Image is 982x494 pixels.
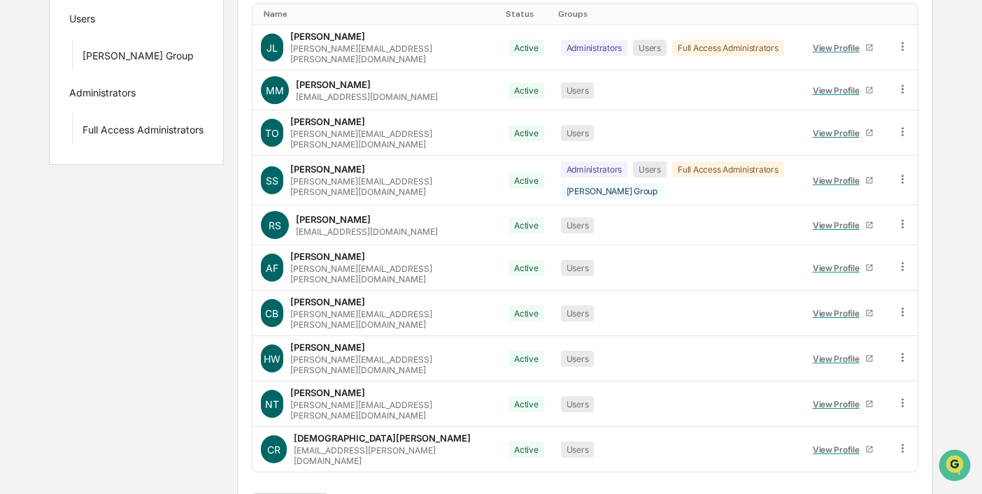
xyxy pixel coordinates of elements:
[14,11,31,28] button: back
[806,303,879,324] a: View Profile
[290,43,492,64] div: [PERSON_NAME][EMAIL_ADDRESS][PERSON_NAME][DOMAIN_NAME]
[806,393,879,415] a: View Profile
[806,37,879,59] a: View Profile
[508,217,544,233] div: Active
[294,445,492,466] div: [EMAIL_ADDRESS][PERSON_NAME][DOMAIN_NAME]
[265,127,279,139] span: TO
[265,398,279,410] span: NT
[118,219,122,231] span: •
[508,125,544,141] div: Active
[813,263,865,273] div: View Profile
[264,9,494,19] div: Toggle SortBy
[266,42,278,54] span: JL
[290,387,365,398] div: [PERSON_NAME]
[806,439,879,460] a: View Profile
[561,40,628,56] div: Administrators
[266,262,278,274] span: AF
[266,85,284,96] span: MM
[83,124,204,140] div: Full Access Administrators
[508,396,544,412] div: Active
[296,79,371,90] div: [PERSON_NAME]
[937,448,975,486] iframe: Open customer support
[290,164,365,175] div: [PERSON_NAME]
[91,256,248,290] div: Can you remind me how to do that?
[45,219,115,231] span: [PERSON_NAME]
[267,444,280,456] span: CR
[561,305,595,321] div: Users
[215,37,255,48] span: 11:13 AM
[561,442,595,458] div: Users
[508,442,544,458] div: Active
[508,351,544,367] div: Active
[806,80,879,101] a: View Profile
[561,260,595,276] div: Users
[69,87,136,103] div: Administrators
[508,173,544,189] div: Active
[813,399,865,409] div: View Profile
[508,40,544,56] div: Active
[508,260,544,276] div: Active
[290,263,492,284] div: [PERSON_NAME][EMAIL_ADDRESS][PERSON_NAME][DOMAIN_NAME]
[561,351,595,367] div: Users
[28,202,39,213] img: 1746055101610-c473b297-6a78-478c-a979-82029cc54cd1
[125,219,191,231] span: 23 minutes ago
[813,444,865,455] div: View Profile
[242,376,259,393] button: Send
[508,82,544,99] div: Active
[290,342,365,353] div: [PERSON_NAME]
[813,220,865,231] div: View Profile
[52,72,235,206] p: Hi [PERSON_NAME] you're doing well! Apologies for the delay here. Your users are still pending, s...
[506,9,547,19] div: Toggle SortBy
[804,9,882,19] div: Toggle SortBy
[265,307,278,319] span: CB
[290,251,365,262] div: [PERSON_NAME]
[294,433,471,444] div: [DEMOGRAPHIC_DATA][PERSON_NAME]
[91,310,248,343] div: Nevermind, think I just found it...
[561,183,663,199] div: [PERSON_NAME] Group
[269,219,281,231] span: RS
[806,348,879,370] a: View Profile
[672,161,784,177] div: Full Access Administrators
[296,92,438,102] div: [EMAIL_ADDRESS][DOMAIN_NAME]
[290,309,492,330] div: [PERSON_NAME][EMAIL_ADDRESS][PERSON_NAME][DOMAIN_NAME]
[813,354,865,364] div: View Profile
[290,400,492,421] div: [PERSON_NAME][EMAIL_ADDRESS][PERSON_NAME][DOMAIN_NAME]
[264,353,280,365] span: HW
[813,85,865,96] div: View Profile
[296,226,438,237] div: [EMAIL_ADDRESS][DOMAIN_NAME]
[290,296,365,307] div: [PERSON_NAME]
[508,305,544,321] div: Active
[290,31,365,42] div: [PERSON_NAME]
[561,125,595,141] div: Users
[83,50,194,66] div: [PERSON_NAME] Group
[561,217,595,233] div: Users
[806,170,879,191] a: View Profile
[558,9,793,19] div: Toggle SortBy
[290,129,492,150] div: [PERSON_NAME][EMAIL_ADDRESS][PERSON_NAME][DOMAIN_NAME]
[290,176,492,197] div: [PERSON_NAME][EMAIL_ADDRESS][PERSON_NAME][DOMAIN_NAME]
[561,396,595,412] div: Users
[806,257,879,279] a: View Profile
[561,82,595,99] div: Users
[561,161,628,177] div: Administrators
[672,40,784,56] div: Full Access Administrators
[813,43,865,53] div: View Profile
[633,161,667,177] div: Users
[290,354,492,375] div: [PERSON_NAME][EMAIL_ADDRESS][PERSON_NAME][DOMAIN_NAME]
[36,11,53,28] img: Go home
[290,116,365,127] div: [PERSON_NAME]
[633,40,667,56] div: Users
[813,128,865,138] div: View Profile
[813,175,865,186] div: View Profile
[813,308,865,319] div: View Profile
[14,188,36,210] img: Jack Rasmussen
[806,215,879,236] a: View Profile
[296,214,371,225] div: [PERSON_NAME]
[69,13,95,29] div: Users
[266,175,278,187] span: SS
[806,122,879,144] a: View Profile
[899,9,912,19] div: Toggle SortBy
